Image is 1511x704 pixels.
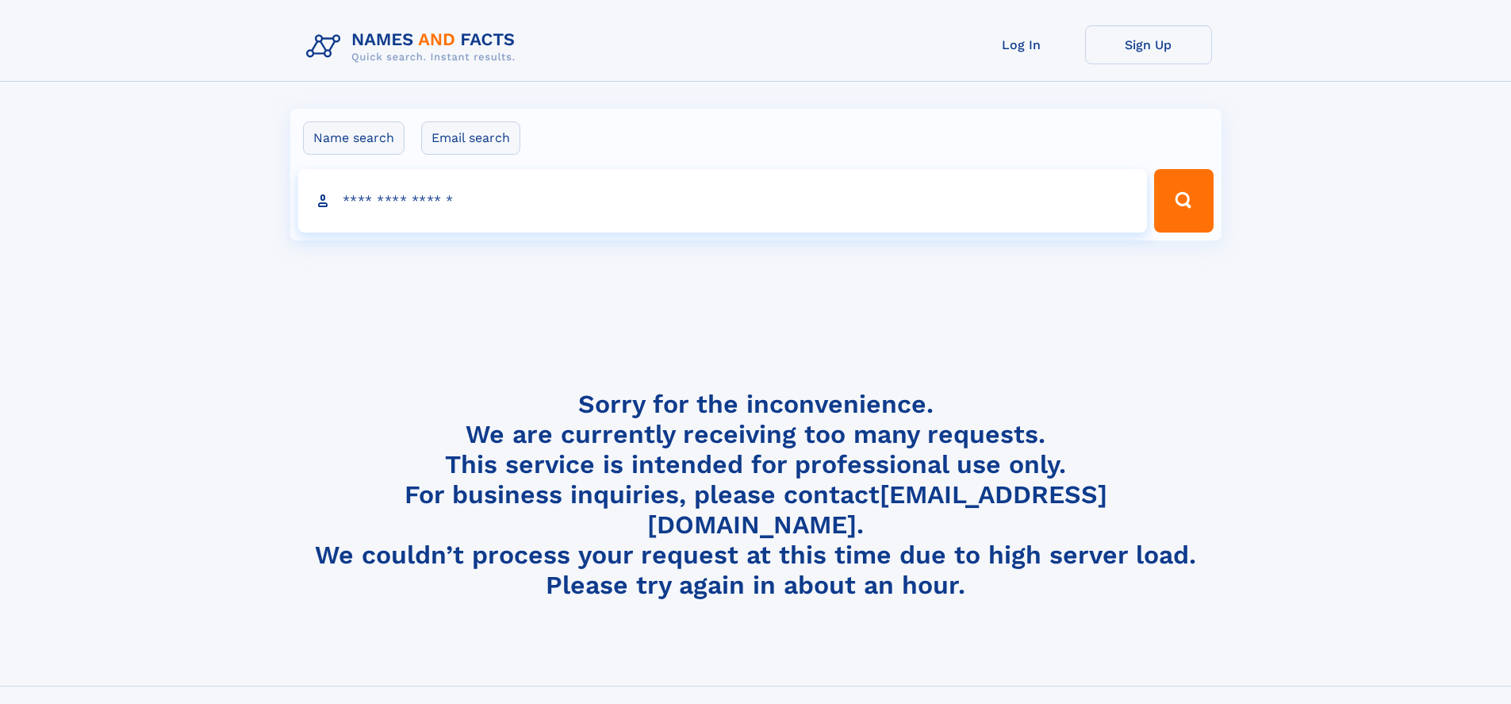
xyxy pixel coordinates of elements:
[300,25,528,68] img: Logo Names and Facts
[1154,169,1213,233] button: Search Button
[647,479,1107,540] a: [EMAIL_ADDRESS][DOMAIN_NAME]
[303,121,405,155] label: Name search
[300,389,1212,601] h4: Sorry for the inconvenience. We are currently receiving too many requests. This service is intend...
[958,25,1085,64] a: Log In
[1085,25,1212,64] a: Sign Up
[298,169,1148,233] input: search input
[421,121,520,155] label: Email search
